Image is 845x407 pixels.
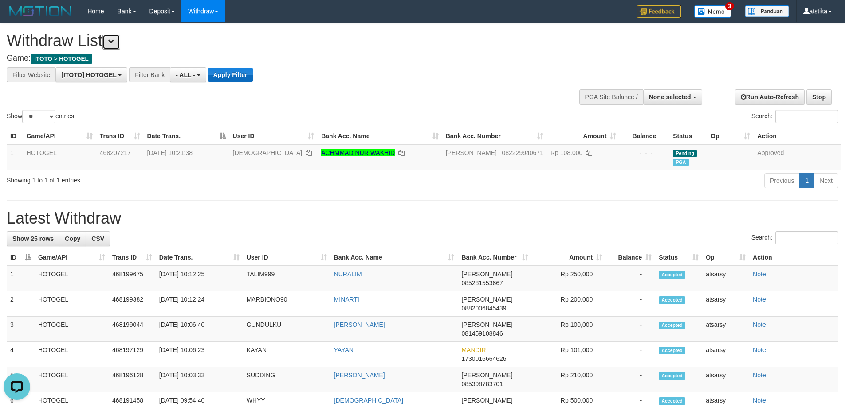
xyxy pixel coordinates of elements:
td: atsarsy [702,367,749,392]
td: 468197129 [109,342,156,367]
button: Open LiveChat chat widget [4,4,30,30]
td: HOTOGEL [35,342,109,367]
td: atsarsy [702,342,749,367]
td: [DATE] 10:12:25 [156,266,243,291]
img: panduan.png [745,5,789,17]
label: Search: [751,231,838,244]
span: Copy [65,235,80,242]
span: Accepted [659,271,685,279]
select: Showentries [22,110,55,123]
td: 3 [7,317,35,342]
th: User ID: activate to sort column ascending [243,249,330,266]
td: 2 [7,291,35,317]
a: 1 [799,173,814,188]
label: Show entries [7,110,74,123]
span: Copy 082229940671 to clipboard [502,149,543,156]
span: Pending [673,150,697,157]
a: Note [753,346,766,353]
div: Filter Bank [129,67,170,82]
td: GUNDULKU [243,317,330,342]
th: Status: activate to sort column ascending [655,249,702,266]
td: - [606,266,655,291]
th: Trans ID: activate to sort column ascending [96,128,144,144]
th: ID: activate to sort column descending [7,249,35,266]
td: [DATE] 10:12:24 [156,291,243,317]
td: Approved [754,144,841,170]
td: HOTOGEL [35,317,109,342]
a: Show 25 rows [7,231,59,246]
a: [PERSON_NAME] [334,321,385,328]
td: - [606,317,655,342]
span: Copy 085281553667 to clipboard [461,279,503,287]
td: HOTOGEL [23,144,96,170]
button: - ALL - [170,67,206,82]
th: Bank Acc. Number: activate to sort column ascending [442,128,547,144]
th: Amount: activate to sort column ascending [547,128,620,144]
td: Rp 250,000 [532,266,606,291]
span: [PERSON_NAME] [461,372,512,379]
span: [PERSON_NAME] [461,397,512,404]
a: Note [753,296,766,303]
div: Filter Website [7,67,55,82]
td: [DATE] 10:03:33 [156,367,243,392]
a: Note [753,397,766,404]
a: Copy [59,231,86,246]
a: Next [814,173,838,188]
th: Op: activate to sort column ascending [702,249,749,266]
h1: Latest Withdraw [7,209,838,227]
span: MANDIRI [461,346,487,353]
th: Amount: activate to sort column ascending [532,249,606,266]
img: Feedback.jpg [637,5,681,18]
a: Run Auto-Refresh [735,89,805,105]
td: Rp 200,000 [532,291,606,317]
div: Showing 1 to 1 of 1 entries [7,172,346,185]
a: Note [753,372,766,379]
span: Copy 081459108846 to clipboard [461,330,503,337]
th: ID [7,128,23,144]
td: 4 [7,342,35,367]
td: [DATE] 10:06:40 [156,317,243,342]
td: 468199382 [109,291,156,317]
th: Action [749,249,838,266]
input: Search: [775,110,838,123]
div: PGA Site Balance / [579,89,643,105]
td: 468199675 [109,266,156,291]
th: Game/API: activate to sort column ascending [23,128,96,144]
td: 1 [7,266,35,291]
span: Rp 108.000 [550,149,582,156]
a: Note [753,321,766,328]
h4: Game: [7,54,554,63]
th: Date Trans.: activate to sort column ascending [156,249,243,266]
button: Apply Filter [208,68,253,82]
span: Accepted [659,347,685,354]
td: 468199044 [109,317,156,342]
a: ACHMMAD NUR WAKHID [321,149,395,156]
th: Trans ID: activate to sort column ascending [109,249,156,266]
a: Previous [764,173,800,188]
td: - [606,291,655,317]
a: MINARTI [334,296,359,303]
a: YAYAN [334,346,354,353]
button: None selected [643,89,702,105]
span: [DEMOGRAPHIC_DATA] [233,149,303,156]
a: Stop [806,89,832,105]
th: Bank Acc. Name: activate to sort column ascending [330,249,458,266]
th: Bank Acc. Number: activate to sort column ascending [458,249,532,266]
td: HOTOGEL [35,291,109,317]
td: Rp 100,000 [532,317,606,342]
th: Balance: activate to sort column ascending [606,249,655,266]
td: atsarsy [702,266,749,291]
button: [ITOTO] HOTOGEL [55,67,127,82]
td: HOTOGEL [35,367,109,392]
span: Copy 085398783701 to clipboard [461,380,503,388]
span: 3 [725,2,735,10]
a: Note [753,271,766,278]
div: - - - [623,148,666,157]
a: [PERSON_NAME] [334,372,385,379]
th: User ID: activate to sort column ascending [229,128,318,144]
td: Rp 101,000 [532,342,606,367]
a: CSV [86,231,110,246]
span: [PERSON_NAME] [446,149,497,156]
h1: Withdraw List [7,32,554,50]
img: Button%20Memo.svg [694,5,731,18]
